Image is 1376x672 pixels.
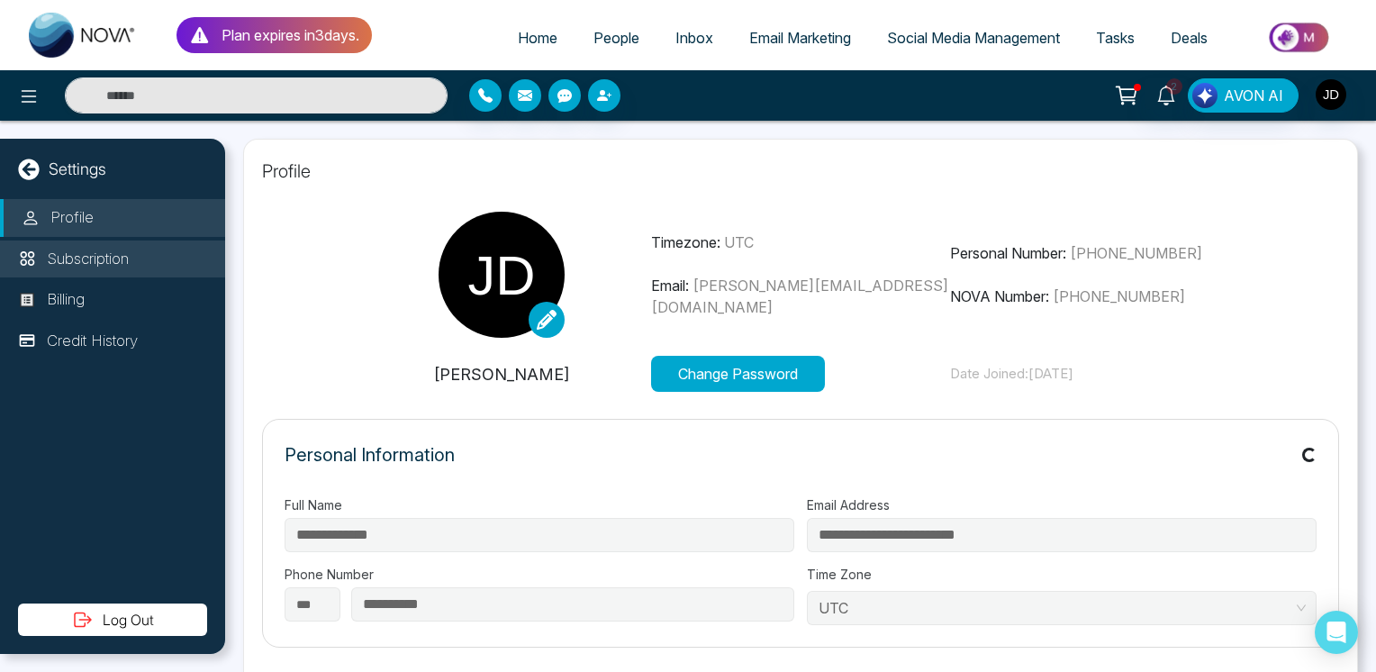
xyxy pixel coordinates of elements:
[950,242,1249,264] p: Personal Number:
[1166,78,1182,95] span: 2
[1078,21,1153,55] a: Tasks
[724,233,754,251] span: UTC
[593,29,639,47] span: People
[651,232,950,253] p: Timezone:
[29,13,137,58] img: Nova CRM Logo
[285,441,455,468] p: Personal Information
[950,286,1249,307] p: NOVA Number:
[651,356,825,392] button: Change Password
[1070,244,1202,262] span: [PHONE_NUMBER]
[651,277,948,316] span: [PERSON_NAME][EMAIL_ADDRESS][DOMAIN_NAME]
[262,158,1339,185] p: Profile
[869,21,1078,55] a: Social Media Management
[1153,21,1226,55] a: Deals
[749,29,851,47] span: Email Marketing
[47,248,129,271] p: Subscription
[950,364,1249,385] p: Date Joined: [DATE]
[1192,83,1218,108] img: Lead Flow
[500,21,575,55] a: Home
[18,604,207,636] button: Log Out
[1171,29,1208,47] span: Deals
[887,29,1060,47] span: Social Media Management
[1096,29,1135,47] span: Tasks
[47,330,138,353] p: Credit History
[807,565,1317,584] label: Time Zone
[47,288,85,312] p: Billing
[285,495,794,514] label: Full Name
[518,29,557,47] span: Home
[575,21,657,55] a: People
[657,21,731,55] a: Inbox
[1235,17,1365,58] img: Market-place.gif
[352,362,651,386] p: [PERSON_NAME]
[49,157,106,181] p: Settings
[1188,78,1299,113] button: AVON AI
[50,206,94,230] p: Profile
[1316,79,1346,110] img: User Avatar
[222,24,359,46] p: Plan expires in 3 day s .
[807,495,1317,514] label: Email Address
[1315,611,1358,654] div: Open Intercom Messenger
[651,275,950,318] p: Email:
[1145,78,1188,110] a: 2
[1224,85,1283,106] span: AVON AI
[1053,287,1185,305] span: [PHONE_NUMBER]
[819,595,1305,622] span: UTC
[285,565,794,584] label: Phone Number
[731,21,869,55] a: Email Marketing
[675,29,713,47] span: Inbox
